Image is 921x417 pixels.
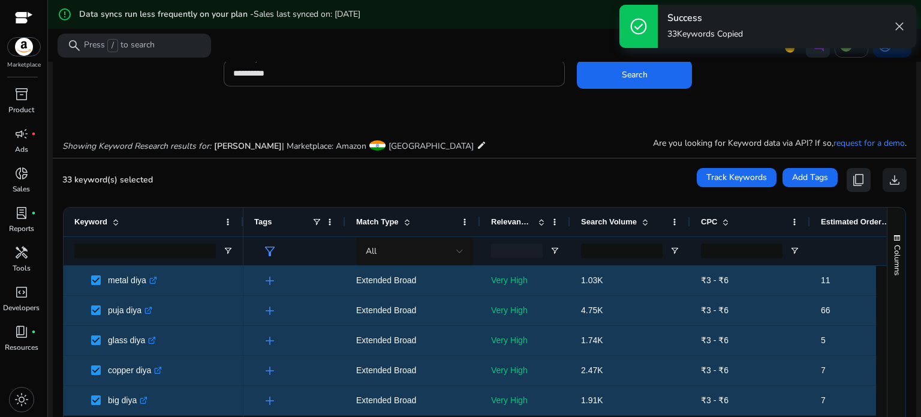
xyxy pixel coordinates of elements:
span: Tags [254,217,272,226]
p: glass diya [108,328,156,353]
span: fiber_manual_record [31,211,36,215]
span: ₹3 - ₹6 [701,395,729,405]
button: Search [577,60,692,89]
span: / [107,39,118,52]
span: add [263,334,277,348]
span: fiber_manual_record [31,131,36,136]
p: Sales [13,184,30,194]
input: Keyword Filter Input [74,244,216,258]
p: Very High [491,358,559,383]
h4: Success [667,13,743,24]
span: lab_profile [14,206,29,220]
h5: Data syncs run less frequently on your plan - [79,10,360,20]
span: 4.75K [581,305,603,315]
p: big diya [108,388,148,413]
span: add [263,394,277,408]
span: 11 [821,275,830,285]
button: Open Filter Menu [670,246,679,256]
span: Keyword [74,217,107,226]
span: code_blocks [14,285,29,299]
span: add [263,364,277,378]
p: Very High [491,298,559,323]
span: 7 [821,365,826,375]
input: CPC Filter Input [701,244,782,258]
span: ₹3 - ₹6 [701,305,729,315]
button: Track Keywords [697,168,776,187]
span: 1.74K [581,335,603,345]
span: light_mode [14,392,29,407]
span: fiber_manual_record [31,329,36,334]
span: download [887,173,902,187]
span: ₹3 - ₹6 [701,275,729,285]
span: inventory_2 [14,87,29,101]
span: Add Tags [792,171,828,184]
span: Relevance Score [491,217,533,226]
span: 1.03K [581,275,603,285]
p: Very High [491,328,559,353]
p: Very High [491,268,559,293]
p: Extended Broad [356,358,469,383]
a: request for a demo [833,137,905,149]
mat-icon: edit [477,138,486,152]
p: Press to search [84,39,155,52]
p: Very High [491,388,559,413]
span: donut_small [14,166,29,181]
span: campaign [14,127,29,141]
p: metal diya [108,268,157,293]
span: 66 [821,305,830,315]
span: 7 [821,395,826,405]
p: Keywords Copied [667,28,743,40]
span: 2.47K [581,365,603,375]
span: ₹3 - ₹6 [701,335,729,345]
p: Extended Broad [356,298,469,323]
span: book_4 [14,325,29,339]
p: puja diya [108,298,152,323]
p: Extended Broad [356,268,469,293]
span: All [366,245,377,257]
p: Marketplace [7,61,41,70]
span: ₹3 - ₹6 [701,365,729,375]
span: 33 [667,28,677,40]
span: Sales last synced on: [DATE] [254,8,360,20]
mat-icon: error_outline [58,7,72,22]
button: content_copy [847,168,871,192]
span: | Marketplace: Amazon [282,140,366,152]
p: Resources [5,342,38,353]
span: handyman [14,245,29,260]
button: Open Filter Menu [550,246,559,256]
span: Track Keywords [706,171,767,184]
img: amazon.svg [8,38,40,56]
span: search [67,38,82,53]
span: close [892,19,907,34]
span: add [263,304,277,318]
p: Extended Broad [356,328,469,353]
span: Match Type [356,217,399,226]
span: Search Volume [581,217,637,226]
p: Extended Broad [356,388,469,413]
button: Open Filter Menu [790,246,799,256]
span: 1.91K [581,395,603,405]
button: download [883,168,907,192]
span: content_copy [851,173,866,187]
span: Columns [892,245,902,275]
span: Estimated Orders/Month [821,217,893,226]
p: Reports [9,223,34,234]
span: check_circle [629,17,648,36]
span: [PERSON_NAME] [214,140,282,152]
span: add [263,274,277,288]
p: Ads [15,144,28,155]
button: Add Tags [782,168,838,187]
span: CPC [701,217,717,226]
span: Search [622,68,648,81]
p: Tools [13,263,31,274]
span: 5 [821,335,826,345]
input: Search Volume Filter Input [581,244,663,258]
i: Showing Keyword Research results for: [62,140,211,152]
button: Open Filter Menu [223,246,233,256]
p: Developers [3,302,40,313]
p: Are you looking for Keyword data via API? If so, . [653,137,907,149]
span: 33 keyword(s) selected [62,174,153,185]
span: filter_alt [263,244,277,259]
p: copper diya [108,358,162,383]
p: Product [8,104,34,115]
